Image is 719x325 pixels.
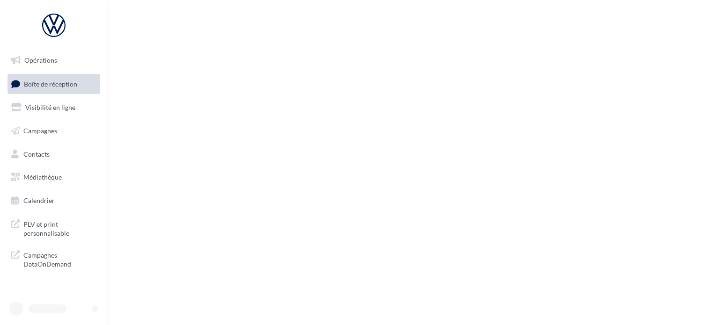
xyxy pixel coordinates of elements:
[23,173,62,181] span: Médiathèque
[23,150,50,158] span: Contacts
[23,196,55,204] span: Calendrier
[24,79,77,87] span: Boîte de réception
[23,249,96,269] span: Campagnes DataOnDemand
[6,214,102,242] a: PLV et print personnalisable
[6,245,102,273] a: Campagnes DataOnDemand
[6,144,102,164] a: Contacts
[6,121,102,141] a: Campagnes
[6,167,102,187] a: Médiathèque
[6,74,102,94] a: Boîte de réception
[23,218,96,238] span: PLV et print personnalisable
[24,56,57,64] span: Opérations
[6,98,102,117] a: Visibilité en ligne
[25,103,75,111] span: Visibilité en ligne
[23,127,57,135] span: Campagnes
[6,191,102,210] a: Calendrier
[6,51,102,70] a: Opérations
